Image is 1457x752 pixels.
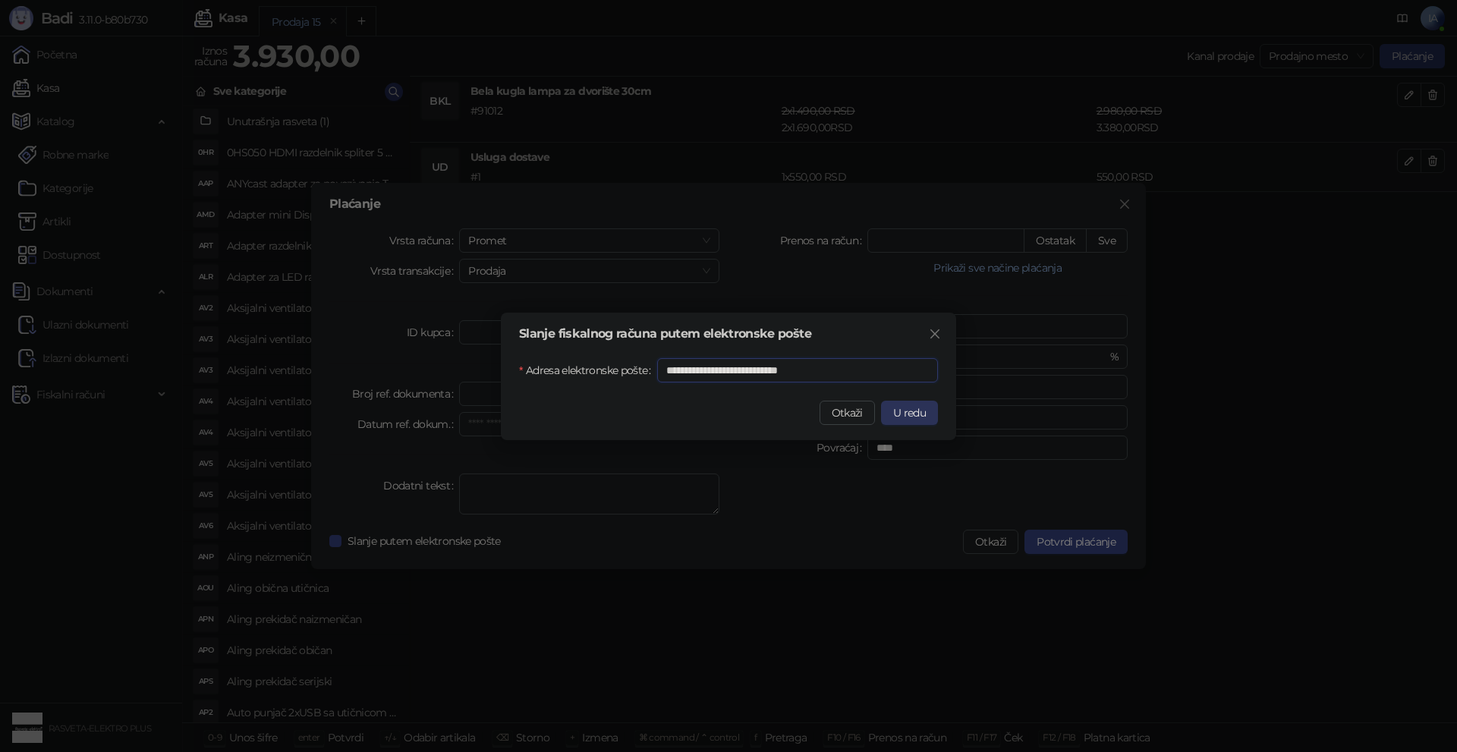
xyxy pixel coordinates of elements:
span: Otkaži [832,406,863,420]
label: Adresa elektronske pošte [519,358,657,382]
button: Close [923,322,947,346]
span: U redu [893,406,926,420]
span: Zatvori [923,328,947,340]
input: Adresa elektronske pošte [657,358,938,382]
span: close [929,328,941,340]
button: Otkaži [820,401,875,425]
button: U redu [881,401,938,425]
div: Slanje fiskalnog računa putem elektronske pošte [519,328,938,340]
